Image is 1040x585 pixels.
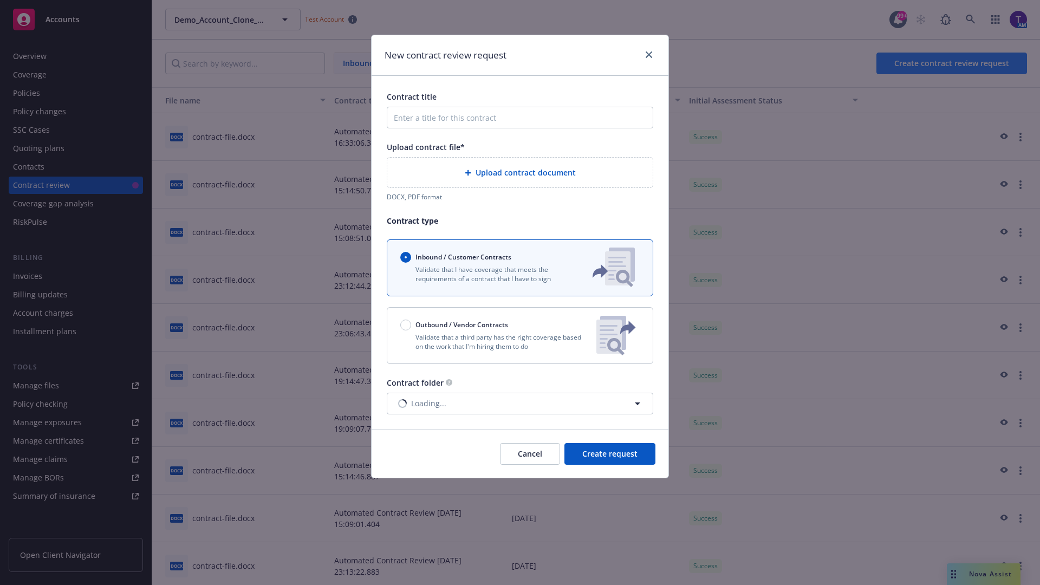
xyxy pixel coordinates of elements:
[415,252,511,262] span: Inbound / Customer Contracts
[411,398,446,409] span: Loading...
[385,48,506,62] h1: New contract review request
[387,107,653,128] input: Enter a title for this contract
[387,215,653,226] p: Contract type
[642,48,655,61] a: close
[387,239,653,296] button: Inbound / Customer ContractsValidate that I have coverage that meets the requirements of a contra...
[415,320,508,329] span: Outbound / Vendor Contracts
[400,320,411,330] input: Outbound / Vendor Contracts
[518,448,542,459] span: Cancel
[400,265,575,283] p: Validate that I have coverage that meets the requirements of a contract that I have to sign
[582,448,638,459] span: Create request
[387,192,653,201] div: DOCX, PDF format
[476,167,576,178] span: Upload contract document
[400,252,411,263] input: Inbound / Customer Contracts
[387,307,653,364] button: Outbound / Vendor ContractsValidate that a third party has the right coverage based on the work t...
[387,378,444,388] span: Contract folder
[500,443,560,465] button: Cancel
[387,92,437,102] span: Contract title
[387,157,653,188] div: Upload contract document
[387,393,653,414] button: Loading...
[564,443,655,465] button: Create request
[387,142,465,152] span: Upload contract file*
[400,333,588,351] p: Validate that a third party has the right coverage based on the work that I'm hiring them to do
